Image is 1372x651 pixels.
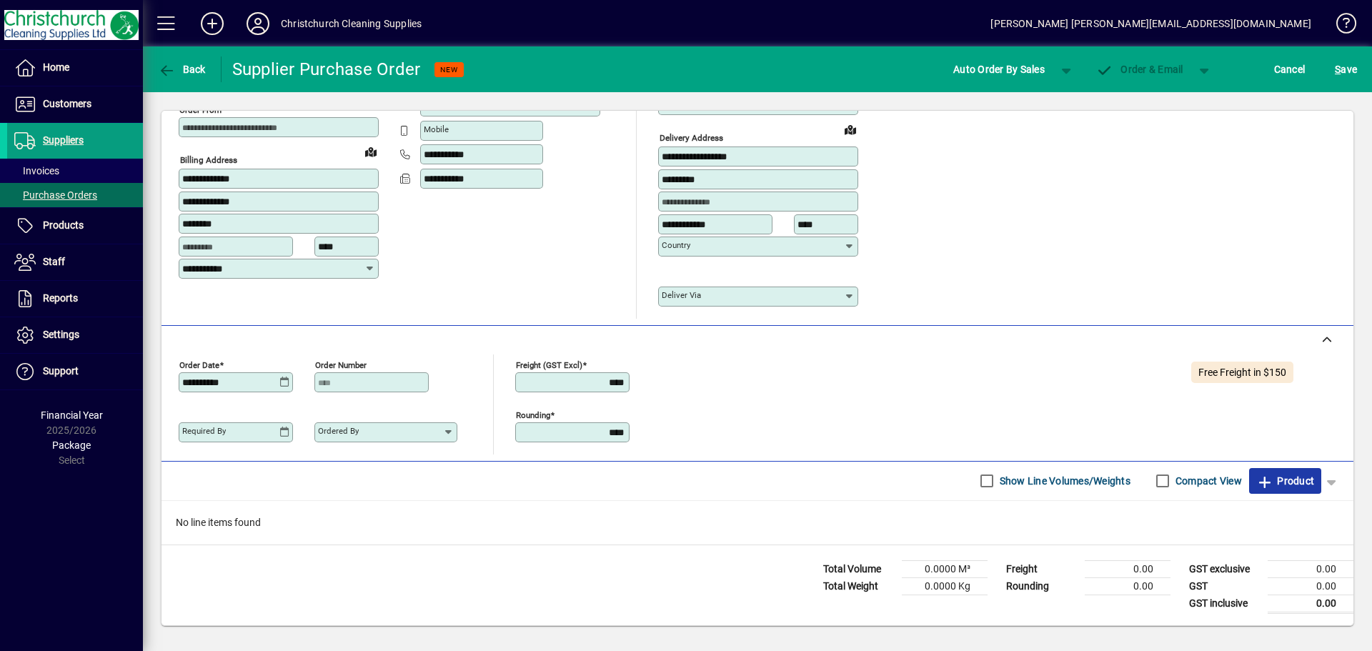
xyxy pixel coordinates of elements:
a: Home [7,50,143,86]
a: Reports [7,281,143,317]
span: Support [43,365,79,377]
span: ave [1335,58,1357,81]
td: 0.0000 M³ [902,560,988,577]
a: Customers [7,86,143,122]
a: View on map [359,140,382,163]
a: Settings [7,317,143,353]
label: Show Line Volumes/Weights [997,474,1130,488]
span: Home [43,61,69,73]
mat-label: Rounding [516,409,550,419]
button: Product [1249,468,1321,494]
span: Back [158,64,206,75]
span: Products [43,219,84,231]
span: Suppliers [43,134,84,146]
td: 0.00 [1268,577,1353,595]
td: 0.00 [1085,560,1170,577]
a: Knowledge Base [1326,3,1354,49]
a: Invoices [7,159,143,183]
td: GST exclusive [1182,560,1268,577]
button: Cancel [1271,56,1309,82]
div: [PERSON_NAME] [PERSON_NAME][EMAIL_ADDRESS][DOMAIN_NAME] [990,12,1311,35]
a: View on map [839,118,862,141]
span: Financial Year [41,409,103,421]
label: Compact View [1173,474,1242,488]
app-page-header-button: Back [143,56,222,82]
mat-label: Deliver via [662,290,701,300]
a: Support [7,354,143,389]
td: Total Volume [816,560,902,577]
span: Free Freight in $150 [1198,367,1286,378]
a: Products [7,208,143,244]
td: 0.00 [1085,577,1170,595]
td: GST [1182,577,1268,595]
span: Settings [43,329,79,340]
td: 0.0000 Kg [902,577,988,595]
td: GST inclusive [1182,595,1268,612]
mat-label: Freight (GST excl) [516,359,582,369]
span: Invoices [14,165,59,177]
td: Total Weight [816,577,902,595]
span: Package [52,439,91,451]
td: 0.00 [1268,560,1353,577]
span: Reports [43,292,78,304]
span: Customers [43,98,91,109]
mat-label: Order date [179,359,219,369]
span: Purchase Orders [14,189,97,201]
button: Save [1331,56,1361,82]
span: S [1335,64,1341,75]
button: Auto Order By Sales [946,56,1052,82]
div: Christchurch Cleaning Supplies [281,12,422,35]
mat-label: Required by [182,426,226,436]
td: 0.00 [1268,595,1353,612]
button: Order & Email [1089,56,1190,82]
button: Back [154,56,209,82]
span: Cancel [1274,58,1306,81]
span: Auto Order By Sales [953,58,1045,81]
mat-label: Ordered by [318,426,359,436]
span: NEW [440,65,458,74]
span: Order & Email [1096,64,1183,75]
td: Freight [999,560,1085,577]
button: Add [189,11,235,36]
a: Purchase Orders [7,183,143,207]
mat-label: Mobile [424,124,449,134]
div: Supplier Purchase Order [232,58,421,81]
span: Staff [43,256,65,267]
td: Rounding [999,577,1085,595]
a: Staff [7,244,143,280]
mat-label: Order number [315,359,367,369]
span: Product [1256,469,1314,492]
div: No line items found [161,501,1353,545]
button: Profile [235,11,281,36]
mat-label: Country [662,240,690,250]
